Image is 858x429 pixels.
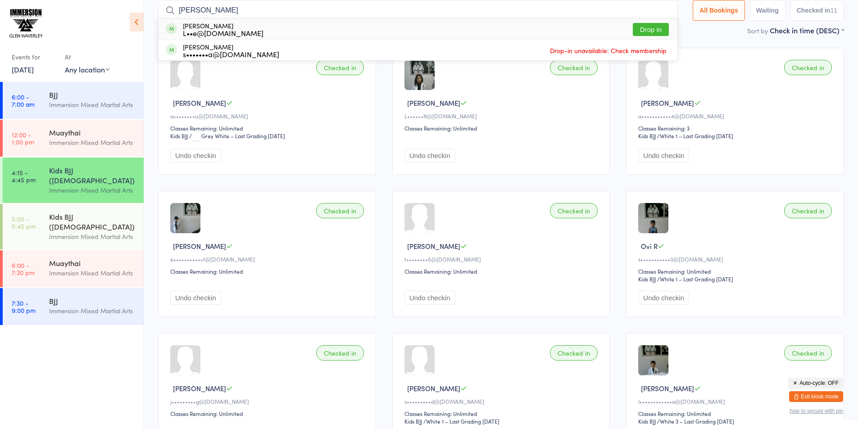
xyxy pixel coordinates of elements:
[3,158,144,203] a: 4:15 -4:45 pmKids BJJ ([DEMOGRAPHIC_DATA])Immersion Mixed Martial Arts
[638,345,668,375] img: image1723528668.png
[657,417,734,425] span: / White 3 – Last Grading [DATE]
[49,231,136,242] div: Immersion Mixed Martial Arts
[3,120,144,157] a: 12:00 -1:00 pmMuaythaiImmersion Mixed Martial Arts
[3,250,144,287] a: 6:00 -7:30 pmMuaythaiImmersion Mixed Martial Arts
[789,391,843,402] button: Exit kiosk mode
[49,127,136,137] div: Muaythai
[183,29,263,36] div: L••e@[DOMAIN_NAME]
[423,417,499,425] span: / White 1 – Last Grading [DATE]
[404,124,601,132] div: Classes Remaining: Unlimited
[638,275,656,283] div: Kids BJJ
[633,23,669,36] button: Drop in
[49,90,136,99] div: BJJ
[407,98,460,108] span: [PERSON_NAME]
[12,299,36,314] time: 7:30 - 9:00 pm
[173,98,226,108] span: [PERSON_NAME]
[170,132,188,140] div: Kids BJJ
[747,26,768,35] label: Sort by
[550,203,598,218] div: Checked in
[784,203,832,218] div: Checked in
[316,203,364,218] div: Checked in
[638,417,656,425] div: Kids BJJ
[12,131,34,145] time: 12:00 - 1:00 pm
[3,204,144,249] a: 5:00 -5:45 pmKids BJJ ([DEMOGRAPHIC_DATA])Immersion Mixed Martial Arts
[9,7,43,41] img: Immersion MMA Glen Waverley
[170,149,221,163] button: Undo checkin
[638,149,689,163] button: Undo checkin
[170,291,221,305] button: Undo checkin
[638,410,835,417] div: Classes Remaining: Unlimited
[173,384,226,393] span: [PERSON_NAME]
[638,132,656,140] div: Kids BJJ
[3,288,144,325] a: 7:30 -9:00 pmBJJImmersion Mixed Martial Arts
[49,185,136,195] div: Immersion Mixed Martial Arts
[183,22,263,36] div: [PERSON_NAME]
[641,241,658,251] span: Ovi R
[784,60,832,75] div: Checked in
[316,60,364,75] div: Checked in
[404,112,601,120] div: L••••••N@[DOMAIN_NAME]
[173,241,226,251] span: [PERSON_NAME]
[404,397,601,405] div: s•••••••••d@[DOMAIN_NAME]
[3,82,144,119] a: 6:00 -7:00 amBJJImmersion Mixed Martial Arts
[170,255,367,263] div: e•••••••••••t@[DOMAIN_NAME]
[49,296,136,306] div: BJJ
[65,50,109,64] div: At
[49,137,136,148] div: Immersion Mixed Martial Arts
[550,60,598,75] div: Checked in
[49,165,136,185] div: Kids BJJ ([DEMOGRAPHIC_DATA])
[550,345,598,361] div: Checked in
[316,345,364,361] div: Checked in
[404,417,422,425] div: Kids BJJ
[49,258,136,268] div: Muaythai
[641,384,694,393] span: [PERSON_NAME]
[657,132,733,140] span: / White 1 – Last Grading [DATE]
[788,378,843,388] button: Auto-cycle: OFF
[170,397,367,405] div: j•••••••••g@[DOMAIN_NAME]
[404,60,435,90] img: image1753168153.png
[49,212,136,231] div: Kids BJJ ([DEMOGRAPHIC_DATA])
[12,262,35,276] time: 6:00 - 7:30 pm
[657,275,733,283] span: / White 1 – Last Grading [DATE]
[170,124,367,132] div: Classes Remaining: Unlimited
[49,99,136,110] div: Immersion Mixed Martial Arts
[12,169,36,183] time: 4:15 - 4:45 pm
[638,203,668,233] img: image1741242042.png
[638,397,835,405] div: I••••••••••••a@[DOMAIN_NAME]
[790,408,843,414] button: how to secure with pin
[404,149,455,163] button: Undo checkin
[170,112,367,120] div: a••••••••u@[DOMAIN_NAME]
[12,64,34,74] a: [DATE]
[404,267,601,275] div: Classes Remaining: Unlimited
[641,98,694,108] span: [PERSON_NAME]
[548,44,669,57] span: Drop-in unavailable: Check membership
[784,345,832,361] div: Checked in
[183,43,279,58] div: [PERSON_NAME]
[12,93,35,108] time: 6:00 - 7:00 am
[638,124,835,132] div: Classes Remaining: 3
[638,112,835,120] div: a•••••••••••4@[DOMAIN_NAME]
[65,64,109,74] div: Any location
[12,50,56,64] div: Events for
[638,255,835,263] div: s•••••••••••0@[DOMAIN_NAME]
[404,255,601,263] div: t••••••••5@[DOMAIN_NAME]
[49,306,136,316] div: Immersion Mixed Martial Arts
[189,132,285,140] span: / Grey White – Last Grading [DATE]
[12,215,36,230] time: 5:00 - 5:45 pm
[170,410,367,417] div: Classes Remaining: Unlimited
[770,25,844,35] div: Check in time (DESC)
[404,291,455,305] button: Undo checkin
[830,7,837,14] div: 11
[170,267,367,275] div: Classes Remaining: Unlimited
[170,203,200,233] img: image1755759361.png
[638,267,835,275] div: Classes Remaining: Unlimited
[49,268,136,278] div: Immersion Mixed Martial Arts
[638,291,689,305] button: Undo checkin
[183,50,279,58] div: s•••••••a@[DOMAIN_NAME]
[407,384,460,393] span: [PERSON_NAME]
[404,410,601,417] div: Classes Remaining: Unlimited
[407,241,460,251] span: [PERSON_NAME]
